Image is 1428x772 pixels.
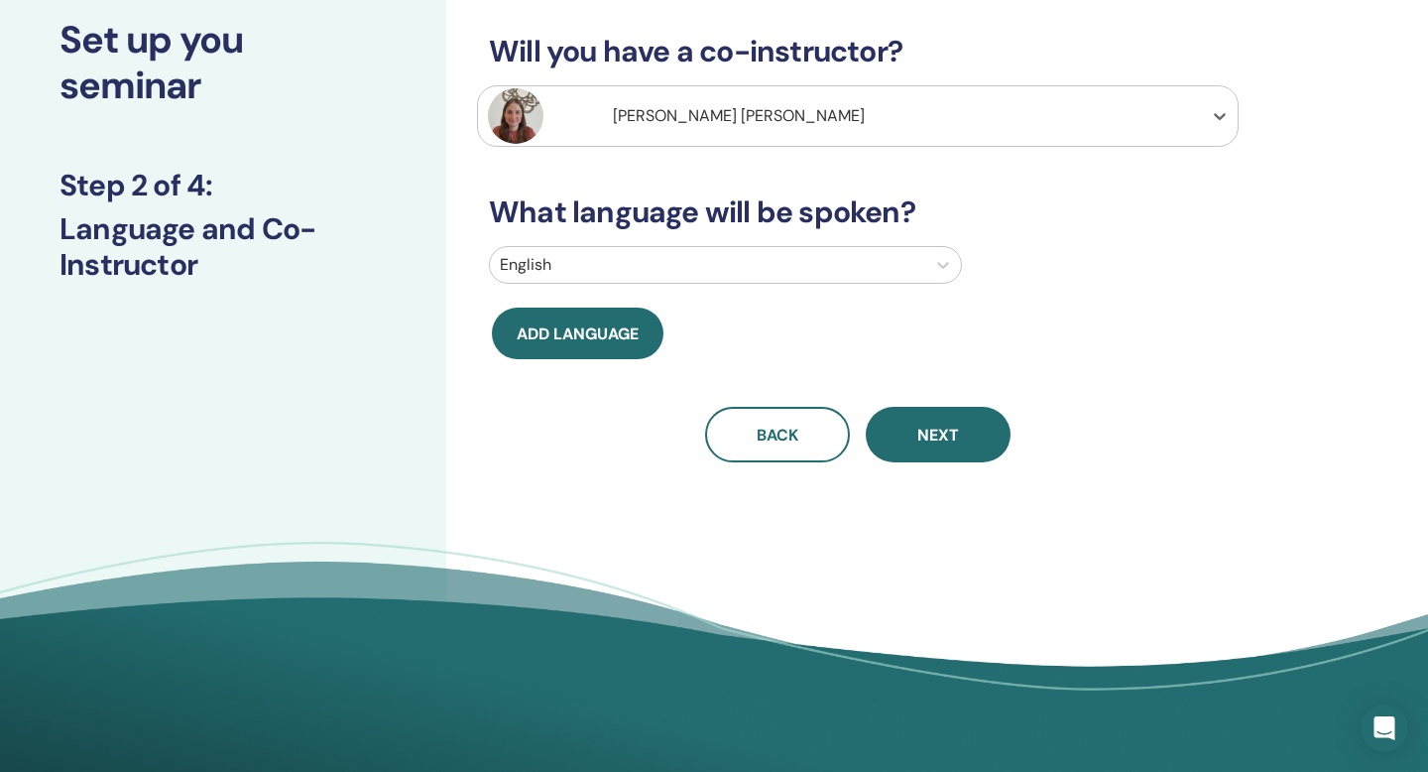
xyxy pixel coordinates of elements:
h2: Set up you seminar [59,18,387,108]
h3: Will you have a co-instructor? [477,34,1239,69]
img: default.jpg [488,88,543,144]
span: [PERSON_NAME] [PERSON_NAME] [613,105,865,126]
span: Add language [517,323,639,344]
div: Open Intercom Messenger [1361,705,1408,752]
button: Next [866,407,1011,462]
span: Back [757,425,798,446]
h3: What language will be spoken? [477,194,1239,230]
h3: Step 2 of 4 : [59,168,387,203]
button: Add language [492,308,663,359]
span: Next [917,425,959,446]
h3: Language and Co-Instructor [59,211,387,283]
button: Back [705,407,850,462]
